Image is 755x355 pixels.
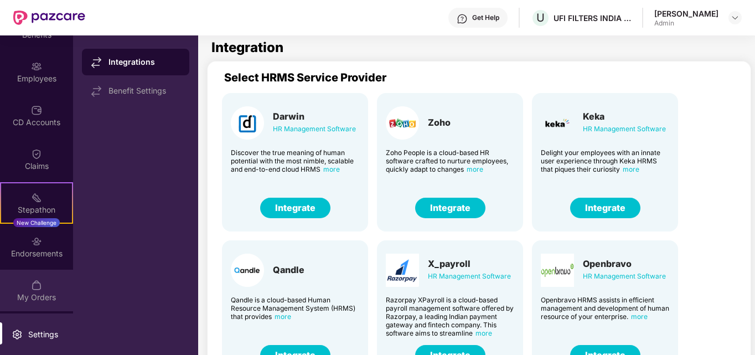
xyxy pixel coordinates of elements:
div: [PERSON_NAME] [654,8,718,19]
span: U [536,11,545,24]
button: Integrate [415,198,485,218]
div: HR Management Software [583,270,666,282]
img: svg+xml;base64,PHN2ZyBpZD0iTXlfT3JkZXJzIiBkYXRhLW5hbWU9Ik15IE9yZGVycyIgeG1sbnM9Imh0dHA6Ly93d3cudz... [31,280,42,291]
button: Integrate [570,198,640,218]
span: more [323,165,340,173]
img: svg+xml;base64,PHN2ZyBpZD0iQ2xhaW0iIHhtbG5zPSJodHRwOi8vd3d3LnczLm9yZy8yMDAwL3N2ZyIgd2lkdGg9IjIwIi... [31,148,42,160]
img: svg+xml;base64,PHN2ZyBpZD0iSGVscC0zMngzMiIgeG1sbnM9Imh0dHA6Ly93d3cudzMub3JnLzIwMDAvc3ZnIiB3aWR0aD... [457,13,468,24]
div: Benefit Settings [108,86,180,95]
img: Card Logo [386,106,419,140]
span: more [623,165,639,173]
div: Openbravo HRMS assists in efficient management and development of human resource of your enterprise. [541,296,669,321]
img: svg+xml;base64,PHN2ZyBpZD0iRW1wbG95ZWVzIiB4bWxucz0iaHR0cDovL3d3dy53My5vcmcvMjAwMC9zdmciIHdpZHRoPS... [31,61,42,72]
div: Integrations [108,56,180,68]
div: Keka [583,111,666,122]
div: UFI FILTERS INDIA PRIVATE LIMITED [554,13,631,23]
div: Qandle [273,264,304,275]
div: HR Management Software [428,270,511,282]
img: Card Logo [541,106,574,140]
div: Stepathon [1,204,72,215]
div: Get Help [472,13,499,22]
img: New Pazcare Logo [13,11,85,25]
img: svg+xml;base64,PHN2ZyBpZD0iU2V0dGluZy0yMHgyMCIgeG1sbnM9Imh0dHA6Ly93d3cudzMub3JnLzIwMDAvc3ZnIiB3aW... [12,329,23,340]
img: svg+xml;base64,PHN2ZyBpZD0iQ0RfQWNjb3VudHMiIGRhdGEtbmFtZT0iQ0QgQWNjb3VudHMiIHhtbG5zPSJodHRwOi8vd3... [31,105,42,116]
img: svg+xml;base64,PHN2ZyB4bWxucz0iaHR0cDovL3d3dy53My5vcmcvMjAwMC9zdmciIHdpZHRoPSIyMSIgaGVpZ2h0PSIyMC... [31,192,42,203]
img: svg+xml;base64,PHN2ZyBpZD0iRW5kb3JzZW1lbnRzIiB4bWxucz0iaHR0cDovL3d3dy53My5vcmcvMjAwMC9zdmciIHdpZH... [31,236,42,247]
div: Settings [25,329,61,340]
button: Integrate [260,198,330,218]
span: more [467,165,483,173]
h1: Integration [211,41,283,54]
div: Admin [654,19,718,28]
div: Openbravo [583,258,666,269]
img: svg+xml;base64,PHN2ZyBpZD0iRHJvcGRvd24tMzJ4MzIiIHhtbG5zPSJodHRwOi8vd3d3LnczLm9yZy8yMDAwL3N2ZyIgd2... [731,13,740,22]
div: Delight your employees with an innate user experience through Keka HRMS that piques their curiosity [541,148,669,173]
div: Razorpay XPayroll is a cloud-based payroll management software offered by Razorpay, a leading Ind... [386,296,514,337]
img: Card Logo [541,254,574,287]
span: more [475,329,492,337]
div: Qandle is a cloud-based Human Resource Management System (HRMS) that provides [231,296,359,321]
span: more [631,312,648,321]
div: X_payroll [428,258,511,269]
span: more [275,312,291,321]
div: HR Management Software [583,123,666,135]
div: Darwin [273,111,356,122]
img: svg+xml;base64,PHN2ZyB4bWxucz0iaHR0cDovL3d3dy53My5vcmcvMjAwMC9zdmciIHdpZHRoPSIxNy44MzIiIGhlaWdodD... [91,86,102,97]
img: Card Logo [386,254,419,287]
div: Zoho [428,117,451,128]
div: HR Management Software [273,123,356,135]
div: Discover the true meaning of human potential with the most nimble, scalable and end-to-end cloud ... [231,148,359,173]
img: Card Logo [231,254,264,287]
img: svg+xml;base64,PHN2ZyB4bWxucz0iaHR0cDovL3d3dy53My5vcmcvMjAwMC9zdmciIHdpZHRoPSIxNy44MzIiIGhlaWdodD... [91,57,102,68]
div: New Challenge [13,218,60,227]
div: Zoho People is a cloud-based HR software crafted to nurture employees, quickly adapt to changes [386,148,514,173]
img: Card Logo [231,106,264,140]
